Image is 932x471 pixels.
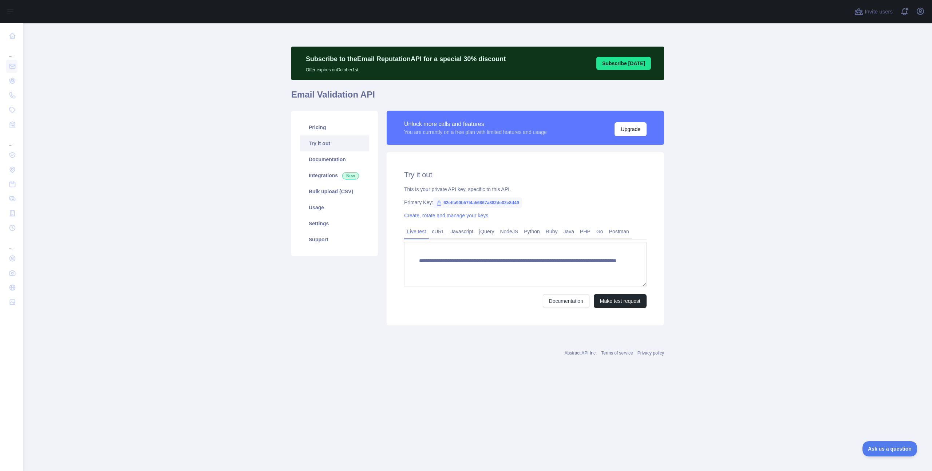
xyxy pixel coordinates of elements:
[596,57,651,70] button: Subscribe [DATE]
[862,441,917,456] iframe: Toggle Customer Support
[853,6,894,17] button: Invite users
[565,351,597,356] a: Abstract API Inc.
[615,122,647,136] button: Upgrade
[300,231,369,248] a: Support
[476,226,497,237] a: jQuery
[521,226,543,237] a: Python
[404,186,647,193] div: This is your private API key, specific to this API.
[300,199,369,215] a: Usage
[404,128,547,136] div: You are currently on a free plan with limited features and usage
[300,215,369,231] a: Settings
[561,226,577,237] a: Java
[300,151,369,167] a: Documentation
[543,226,561,237] a: Ruby
[447,226,476,237] a: Javascript
[865,8,893,16] span: Invite users
[404,213,488,218] a: Create, rotate and manage your keys
[429,226,447,237] a: cURL
[6,236,17,250] div: ...
[594,294,647,308] button: Make test request
[306,54,506,64] p: Subscribe to the Email Reputation API for a special 30 % discount
[404,199,647,206] div: Primary Key:
[300,167,369,183] a: Integrations New
[300,183,369,199] a: Bulk upload (CSV)
[342,172,359,179] span: New
[577,226,593,237] a: PHP
[6,132,17,147] div: ...
[497,226,521,237] a: NodeJS
[300,135,369,151] a: Try it out
[543,294,589,308] a: Documentation
[606,226,632,237] a: Postman
[637,351,664,356] a: Privacy policy
[433,197,522,208] span: 62effa90b57f4a56867a882de02e8d49
[291,89,664,106] h1: Email Validation API
[593,226,606,237] a: Go
[404,170,647,180] h2: Try it out
[601,351,633,356] a: Terms of service
[6,44,17,58] div: ...
[404,226,429,237] a: Live test
[300,119,369,135] a: Pricing
[404,120,547,128] div: Unlock more calls and features
[306,64,506,73] p: Offer expires on October 1st.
